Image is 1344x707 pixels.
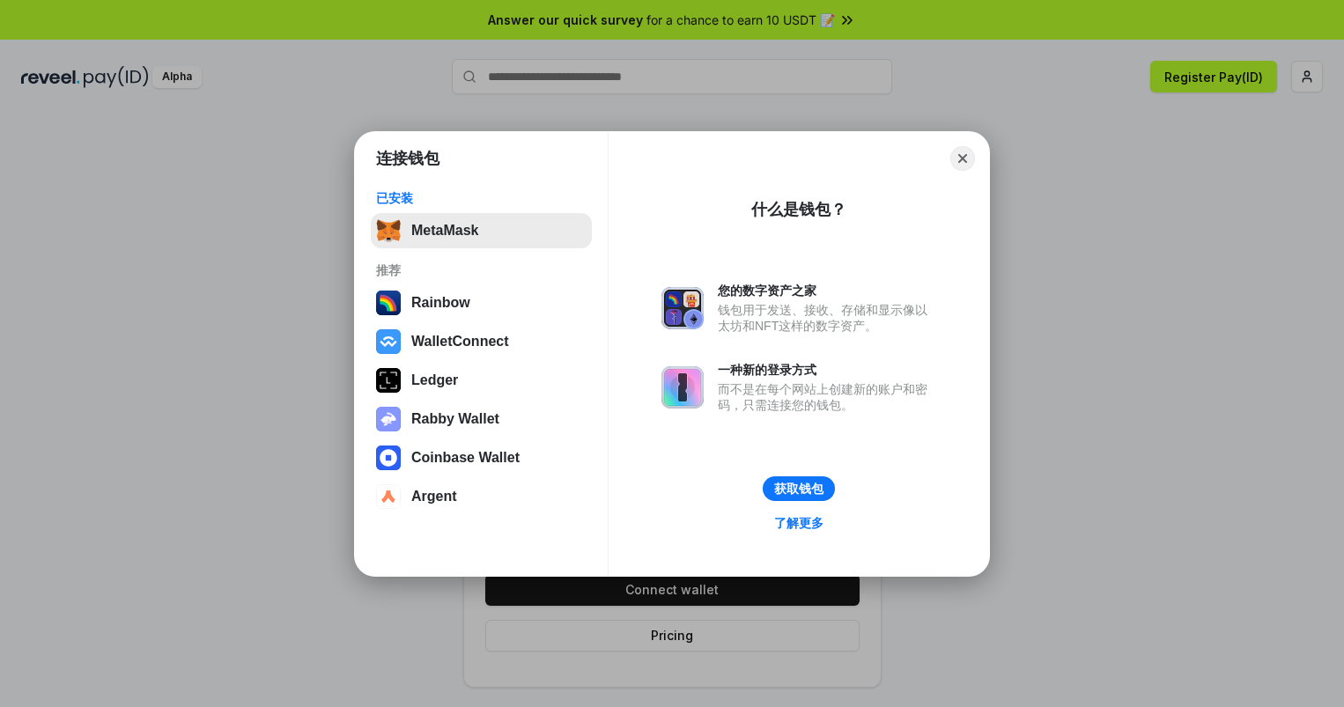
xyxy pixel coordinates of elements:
button: Argent [371,479,592,514]
img: svg+xml,%3Csvg%20width%3D%2228%22%20height%3D%2228%22%20viewBox%3D%220%200%2028%2028%22%20fill%3D... [376,446,401,470]
img: svg+xml,%3Csvg%20xmlns%3D%22http%3A%2F%2Fwww.w3.org%2F2000%2Fsvg%22%20fill%3D%22none%22%20viewBox... [661,287,704,329]
div: 而不是在每个网站上创建新的账户和密码，只需连接您的钱包。 [718,381,936,413]
div: 一种新的登录方式 [718,362,936,378]
div: Argent [411,489,457,504]
button: Ledger [371,363,592,398]
a: 了解更多 [764,512,834,534]
div: Rabby Wallet [411,411,499,427]
h1: 连接钱包 [376,148,439,169]
div: WalletConnect [411,334,509,350]
div: 已安装 [376,190,587,206]
div: 获取钱包 [774,481,823,497]
img: svg+xml,%3Csvg%20fill%3D%22none%22%20height%3D%2233%22%20viewBox%3D%220%200%2035%2033%22%20width%... [376,218,401,243]
button: Rainbow [371,285,592,320]
button: Close [950,146,975,171]
img: svg+xml,%3Csvg%20width%3D%2228%22%20height%3D%2228%22%20viewBox%3D%220%200%2028%2028%22%20fill%3D... [376,484,401,509]
button: Rabby Wallet [371,401,592,437]
div: Ledger [411,372,458,388]
div: Coinbase Wallet [411,450,520,466]
button: 获取钱包 [763,476,835,501]
img: svg+xml,%3Csvg%20xmlns%3D%22http%3A%2F%2Fwww.w3.org%2F2000%2Fsvg%22%20fill%3D%22none%22%20viewBox... [376,407,401,431]
div: 钱包用于发送、接收、存储和显示像以太坊和NFT这样的数字资产。 [718,302,936,334]
div: 您的数字资产之家 [718,283,936,298]
div: MetaMask [411,223,478,239]
div: 什么是钱包？ [751,199,846,220]
button: MetaMask [371,213,592,248]
div: 了解更多 [774,515,823,531]
img: svg+xml,%3Csvg%20xmlns%3D%22http%3A%2F%2Fwww.w3.org%2F2000%2Fsvg%22%20width%3D%2228%22%20height%3... [376,368,401,393]
img: svg+xml,%3Csvg%20width%3D%2228%22%20height%3D%2228%22%20viewBox%3D%220%200%2028%2028%22%20fill%3D... [376,329,401,354]
div: 推荐 [376,262,587,278]
div: Rainbow [411,295,470,311]
button: Coinbase Wallet [371,440,592,475]
button: WalletConnect [371,324,592,359]
img: svg+xml,%3Csvg%20xmlns%3D%22http%3A%2F%2Fwww.w3.org%2F2000%2Fsvg%22%20fill%3D%22none%22%20viewBox... [661,366,704,409]
img: svg+xml,%3Csvg%20width%3D%22120%22%20height%3D%22120%22%20viewBox%3D%220%200%20120%20120%22%20fil... [376,291,401,315]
